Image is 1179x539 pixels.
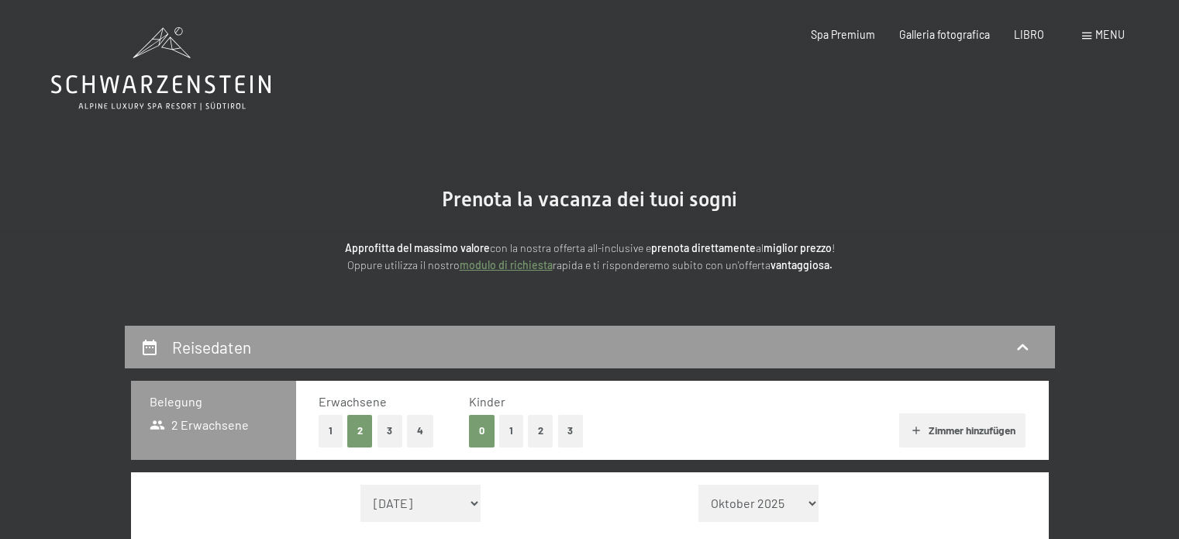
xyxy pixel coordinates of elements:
[345,241,490,254] font: Approfitta del massimo valore
[469,394,505,409] span: Kinder
[899,28,990,41] a: Galleria fotografica
[558,415,584,447] button: 3
[1095,28,1125,41] font: menu
[651,241,756,254] font: prenota direttamente
[407,415,433,447] button: 4
[460,258,553,271] a: modulo di richiesta
[528,415,553,447] button: 2
[490,241,651,254] font: con la nostra offerta all-inclusive e
[770,258,833,271] font: vantaggiosa.
[756,241,764,254] font: al
[150,416,250,434] span: 2 Erwachsene
[319,394,387,409] span: Erwachsene
[832,241,835,254] font: !
[377,415,403,447] button: 3
[553,258,770,271] font: rapida e ti risponderemo subito con un'offerta
[347,415,373,447] button: 2
[1014,28,1044,41] a: LIBRO
[150,393,278,410] h3: Belegung
[811,28,875,41] a: Spa Premium
[319,415,343,447] button: 1
[442,188,737,211] font: Prenota la vacanza dei tuoi sogni
[469,415,495,447] button: 0
[499,415,523,447] button: 1
[347,258,460,271] font: Oppure utilizza il nostro
[172,337,251,357] h2: Reisedaten
[764,241,832,254] font: miglior prezzo
[899,413,1026,447] button: Zimmer hinzufügen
